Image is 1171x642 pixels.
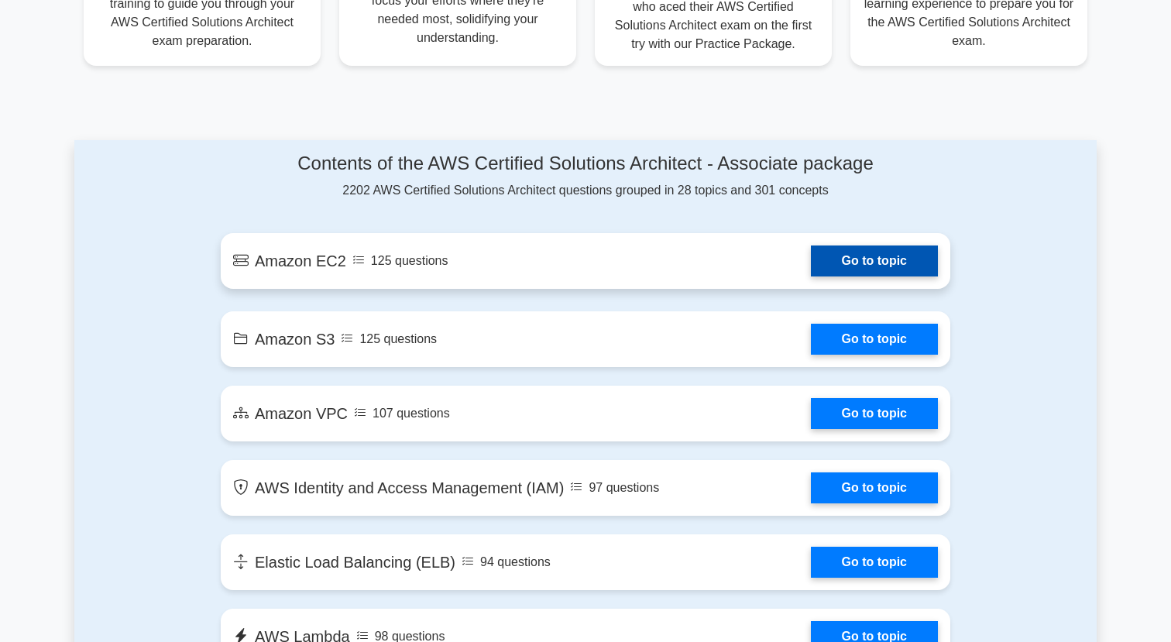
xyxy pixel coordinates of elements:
a: Go to topic [811,472,938,503]
a: Go to topic [811,398,938,429]
a: Go to topic [811,324,938,355]
a: Go to topic [811,547,938,578]
a: Go to topic [811,245,938,276]
h4: Contents of the AWS Certified Solutions Architect - Associate package [221,153,950,175]
div: 2202 AWS Certified Solutions Architect questions grouped in 28 topics and 301 concepts [221,153,950,200]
